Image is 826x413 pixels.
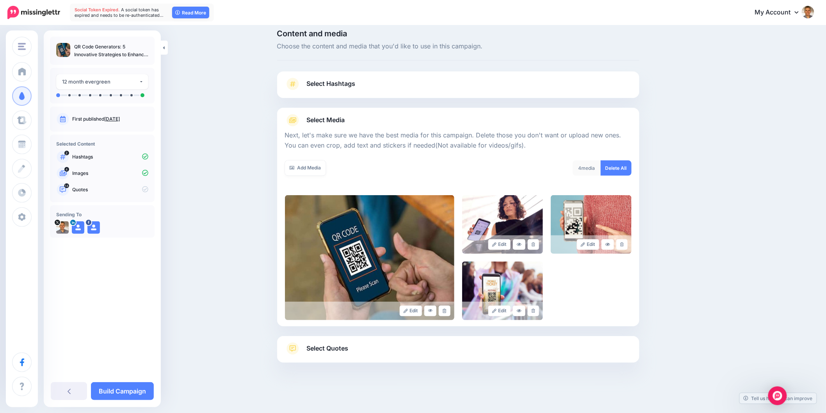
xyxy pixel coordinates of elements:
p: Hashtags [72,153,148,160]
img: 059bff731be0176c0e9ffa94c5191b39_large.jpg [551,195,632,254]
a: Edit [577,239,599,250]
img: a746303cc3bcf2924c7bae4f93fbc73c_thumb.jpg [56,43,70,57]
p: Images [72,170,148,177]
div: Open Intercom Messenger [768,386,787,405]
img: QMPMUiDd-8496.jpeg [56,221,69,234]
a: Edit [400,306,422,316]
span: A social token has expired and needs to be re-authenticated… [75,7,164,18]
p: Quotes [72,186,148,193]
div: Select Media [285,126,632,320]
a: Delete All [601,160,632,176]
a: Select Quotes [285,342,632,363]
img: df745cfb618bf89db886705ec9b3e42d_large.jpg [462,262,543,320]
span: Select Media [307,115,345,125]
img: menu.png [18,43,26,50]
a: My Account [747,3,814,22]
a: [DATE] [104,116,120,122]
a: Select Hashtags [285,78,632,98]
p: QR Code Generators: 5 Innovative Strategies to Enhance Your Business Marketing [74,43,148,59]
span: Select Quotes [307,343,349,354]
h4: Selected Content [56,141,148,147]
span: Social Token Expired. [75,7,120,12]
img: 3a18a42924f2c424c583cbd9ab350759_large.jpg [462,195,543,254]
a: Add Media [285,160,326,176]
div: 12 month evergreen [62,77,139,86]
p: First published [72,116,148,123]
button: 12 month evergreen [56,74,148,89]
span: Content and media [277,30,639,37]
span: Select Hashtags [307,78,356,89]
span: 2 [64,151,69,155]
img: Missinglettr [7,6,60,19]
span: 4 [64,167,69,172]
img: a746303cc3bcf2924c7bae4f93fbc73c_large.jpg [285,195,454,320]
h4: Sending To [56,212,148,217]
a: Read More [172,7,209,18]
p: Next, let's make sure we have the best media for this campaign. Delete those you don't want or up... [285,130,632,151]
span: 14 [64,183,69,188]
a: Tell us how we can improve [740,393,817,404]
img: user_default_image.png [87,221,100,234]
a: Edit [488,306,511,316]
span: 4 [579,165,582,171]
a: Edit [488,239,511,250]
img: user_default_image.png [72,221,84,234]
span: Choose the content and media that you'd like to use in this campaign. [277,41,639,52]
div: media [573,160,601,176]
a: Select Media [285,114,632,126]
